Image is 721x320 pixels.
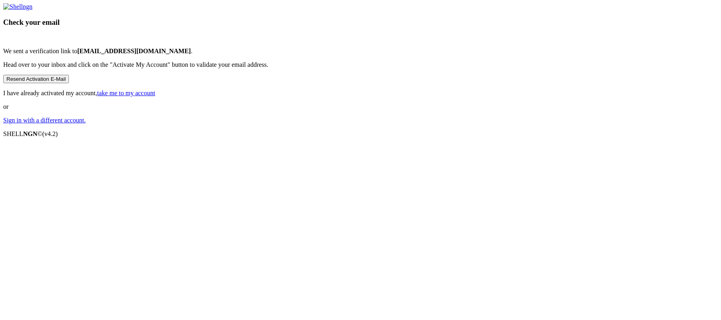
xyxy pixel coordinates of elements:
a: take me to my account [97,90,155,96]
img: Shellngn [3,3,32,10]
b: [EMAIL_ADDRESS][DOMAIN_NAME] [77,48,191,54]
p: I have already activated my account, [3,90,718,97]
h3: Check your email [3,18,718,27]
button: Resend Activation E-Mail [3,75,69,83]
p: We sent a verification link to . [3,48,718,55]
a: Sign in with a different account. [3,117,86,124]
div: or [3,3,718,124]
span: 4.2.0 [42,130,58,137]
p: Head over to your inbox and click on the "Activate My Account" button to validate your email addr... [3,61,718,68]
b: NGN [23,130,38,137]
span: SHELL © [3,130,58,137]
